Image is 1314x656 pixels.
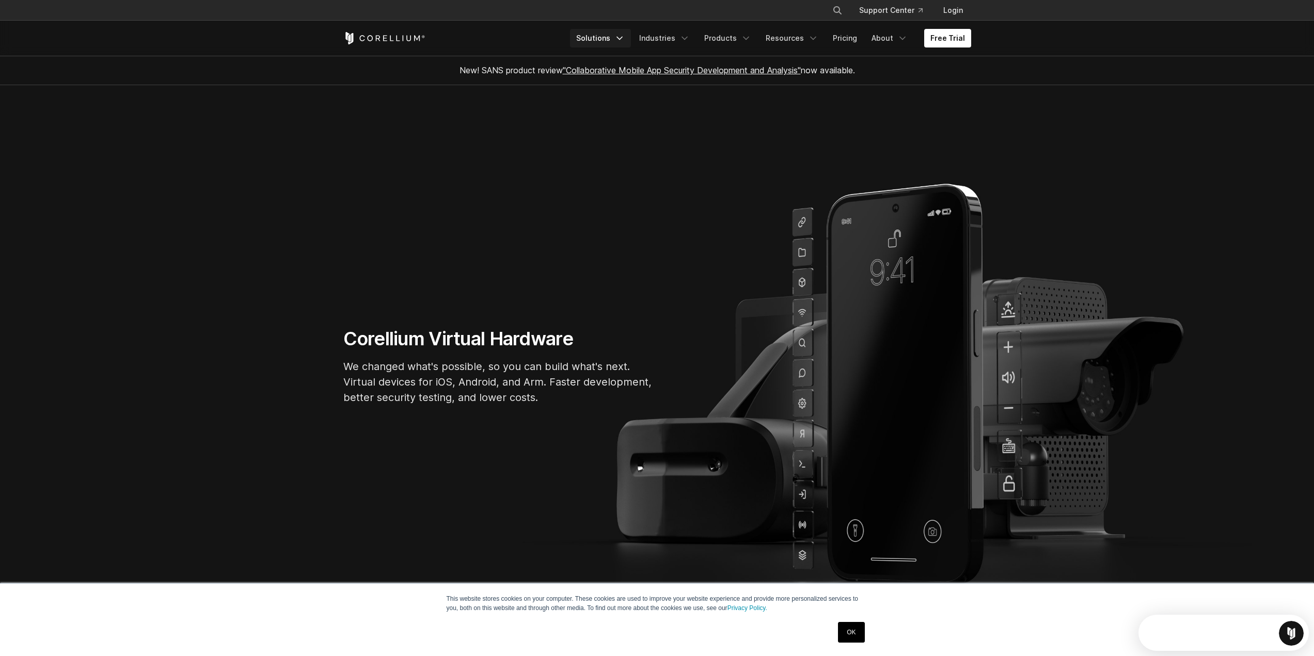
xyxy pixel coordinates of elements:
[828,1,847,20] button: Search
[1279,621,1304,646] iframe: Intercom live chat
[343,327,653,350] h1: Corellium Virtual Hardware
[759,29,825,47] a: Resources
[924,29,971,47] a: Free Trial
[698,29,757,47] a: Products
[570,29,631,47] a: Solutions
[727,604,767,612] a: Privacy Policy.
[343,359,653,405] p: We changed what's possible, so you can build what's next. Virtual devices for iOS, Android, and A...
[563,65,801,75] a: "Collaborative Mobile App Security Development and Analysis"
[633,29,696,47] a: Industries
[865,29,914,47] a: About
[447,594,868,613] p: This website stores cookies on your computer. These cookies are used to improve your website expe...
[820,1,971,20] div: Navigation Menu
[851,1,931,20] a: Support Center
[1138,615,1309,651] iframe: Intercom live chat discovery launcher
[827,29,863,47] a: Pricing
[935,1,971,20] a: Login
[343,32,425,44] a: Corellium Home
[460,65,855,75] span: New! SANS product review now available.
[570,29,971,47] div: Navigation Menu
[838,622,864,643] a: OK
